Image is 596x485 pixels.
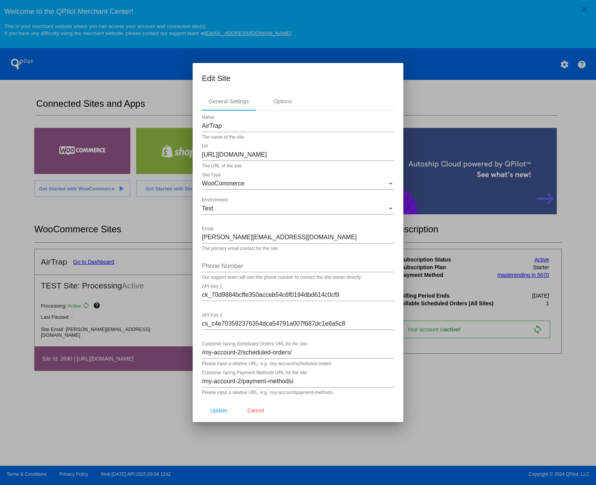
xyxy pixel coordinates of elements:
div: General Settings [209,98,249,104]
input: Email [202,234,394,241]
mat-select: Site Type [202,180,394,187]
button: Close dialog [239,404,273,417]
div: Our support team will use this phone number to contact the site owner directly [202,275,361,280]
span: Update [210,407,227,414]
div: Options [273,98,292,104]
input: Phone Number [202,263,394,270]
input: Customer facing Payment Methods URL for the site [202,378,394,385]
input: API Key 1 [202,291,394,298]
span: Cancel [247,407,264,414]
div: Please input a relative URL. e.g. /my-account/payment-methods [202,390,333,396]
input: Name [202,122,394,129]
div: The name of the site. [202,135,245,140]
input: Customer facing Scheduled Orders URL for the site [202,349,394,356]
div: The URL of the site. [202,164,243,169]
span: WooCommerce [202,180,245,187]
button: Update [202,404,236,417]
input: Url [202,151,394,158]
mat-select: Environment [202,205,394,212]
span: Test [202,205,213,212]
h1: Edit Site [202,72,394,84]
div: Please input a relative URL. e.g. /my-account/scheduled-orders [202,361,331,367]
div: The primary email contact for the site. [202,246,279,252]
input: API Key 2 [202,320,394,327]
